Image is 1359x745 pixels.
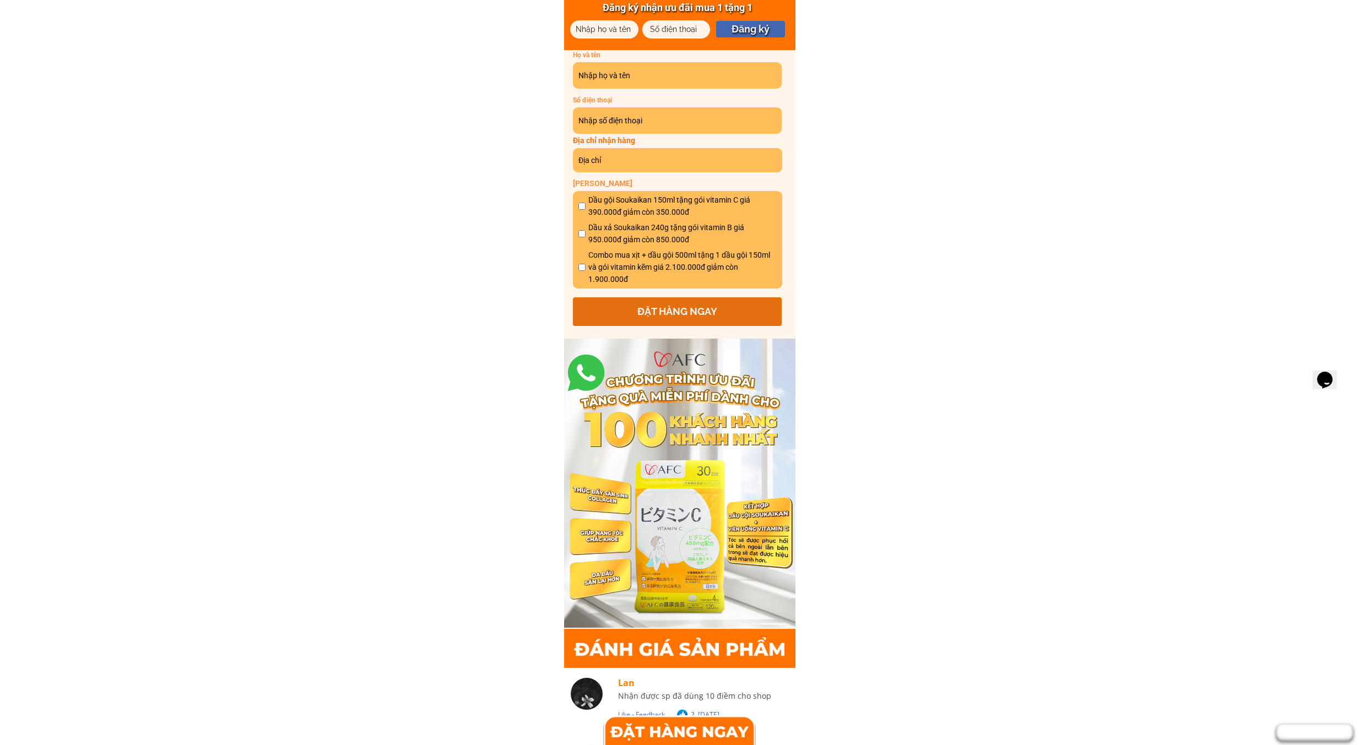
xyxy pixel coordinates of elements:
[576,62,779,89] input: Nhập họ và tên
[691,711,717,719] div: 2
[618,678,704,688] div: Lan
[588,221,777,246] span: Dầu xả Soukaikan 240g tặng gói vitamin B giá 950.000đ giảm còn 850.000đ
[1313,356,1348,389] iframe: chat widget
[573,50,694,61] p: Họ và tên
[573,177,782,189] p: [PERSON_NAME]
[573,20,635,39] input: Nhập họ và tên
[618,711,708,719] div: Like - Feedback
[573,95,694,106] p: Số điện thoại
[576,107,779,134] input: Nhập số điện thoại
[573,136,635,145] span: Địa chỉ nhận hàng
[573,297,782,326] p: ĐẶT HÀNG NGAY
[618,690,780,702] div: Nhận được sp đã dùng 10 điềm cho shop
[588,249,777,286] span: Combo mua xịt + dầu gội 500ml tặng 1 dầu gội 150ml và gói vitamin kẽm giá 2.100.000đ giảm còn 1.9...
[716,21,785,37] p: Đăng ký
[588,194,777,219] span: Dầu gội Soukaikan 150ml tặng gói vitamin C giá 390.000đ giảm còn 350.000đ
[698,711,788,719] div: [DATE]
[576,148,779,172] input: Địa chỉ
